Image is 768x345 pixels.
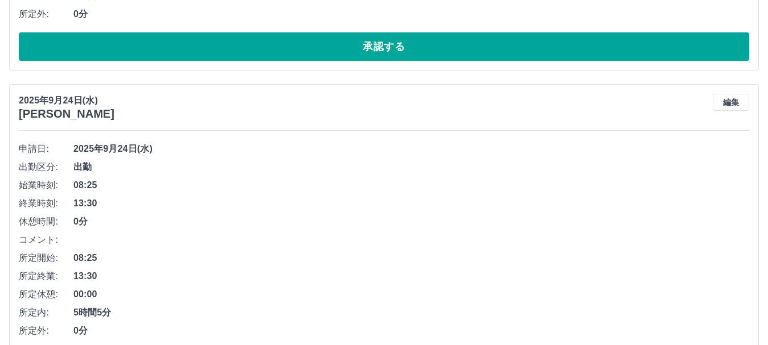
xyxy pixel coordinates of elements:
[73,178,749,192] span: 08:25
[19,233,73,247] span: コメント:
[73,324,749,338] span: 0分
[19,306,73,319] span: 所定内:
[73,288,749,301] span: 00:00
[73,160,749,174] span: 出勤
[73,197,749,210] span: 13:30
[73,269,749,283] span: 13:30
[713,94,749,111] button: 編集
[19,269,73,283] span: 所定終業:
[73,306,749,319] span: 5時間5分
[73,7,749,21] span: 0分
[73,215,749,228] span: 0分
[73,142,749,156] span: 2025年9月24日(水)
[19,178,73,192] span: 始業時刻:
[19,197,73,210] span: 終業時刻:
[19,288,73,301] span: 所定休憩:
[19,32,749,61] button: 承認する
[19,142,73,156] span: 申請日:
[19,324,73,338] span: 所定外:
[19,160,73,174] span: 出勤区分:
[19,107,114,120] h3: [PERSON_NAME]
[19,215,73,228] span: 休憩時間:
[19,7,73,21] span: 所定外:
[19,251,73,265] span: 所定開始:
[73,251,749,265] span: 08:25
[19,94,114,107] p: 2025年9月24日(水)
